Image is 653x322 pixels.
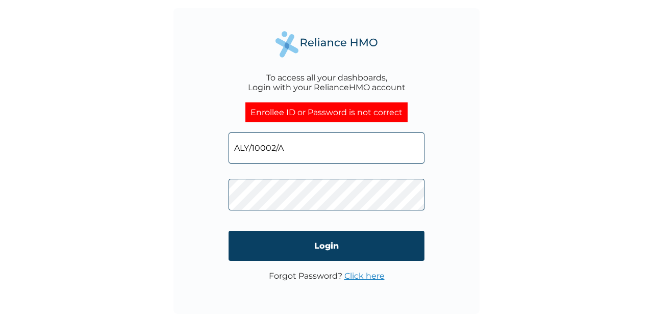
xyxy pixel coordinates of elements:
div: Enrollee ID or Password is not correct [245,102,408,122]
input: Login [229,231,424,261]
a: Click here [344,271,385,281]
img: Reliance Health's Logo [275,31,378,57]
div: To access all your dashboards, Login with your RelianceHMO account [248,73,406,92]
input: Email address or HMO ID [229,132,424,164]
p: Forgot Password? [269,271,385,281]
